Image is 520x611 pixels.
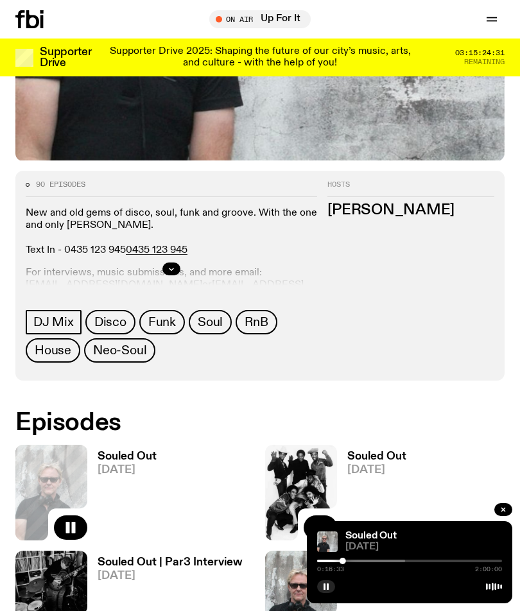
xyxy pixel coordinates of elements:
span: 2:00:00 [475,566,502,572]
h3: Souled Out | Par3 Interview [98,557,243,568]
span: Funk [148,315,176,329]
a: DJ Mix [26,310,82,334]
a: Souled Out[DATE] [337,451,406,540]
span: 90 episodes [36,181,85,188]
a: Funk [139,310,185,334]
span: Soul [198,315,223,329]
p: Supporter Drive 2025: Shaping the future of our city’s music, arts, and culture - with the help o... [108,46,412,69]
span: RnB [245,315,268,329]
a: 0435 123 945 [126,245,187,255]
span: 0:16:33 [317,566,344,572]
span: [DATE] [98,571,243,581]
span: Disco [94,315,126,329]
h3: [PERSON_NAME] [327,203,494,218]
span: Neo-Soul [93,343,146,357]
h2: Hosts [327,181,494,196]
a: Neo-Soul [84,338,155,363]
span: [DATE] [98,465,157,476]
span: [DATE] [347,465,406,476]
img: Stephen looks directly at the camera, wearing a black tee, black sunglasses and headphones around... [317,531,338,552]
span: House [35,343,71,357]
h3: Supporter Drive [40,47,91,69]
span: Remaining [464,58,505,65]
a: Disco [85,310,135,334]
h3: Souled Out [347,451,406,462]
h3: Souled Out [98,451,157,462]
a: Soul [189,310,232,334]
span: [DATE] [345,542,502,552]
p: New and old gems of disco, soul, funk and groove. With the one and only [PERSON_NAME]. Text In - ... [26,207,317,257]
button: On AirUp For It [209,10,311,28]
a: Souled Out [345,531,397,541]
a: House [26,338,80,363]
span: DJ Mix [33,315,74,329]
h2: Episodes [15,411,505,435]
a: Souled Out[DATE] [87,451,157,540]
a: RnB [236,310,277,334]
span: 03:15:24:31 [455,49,505,56]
